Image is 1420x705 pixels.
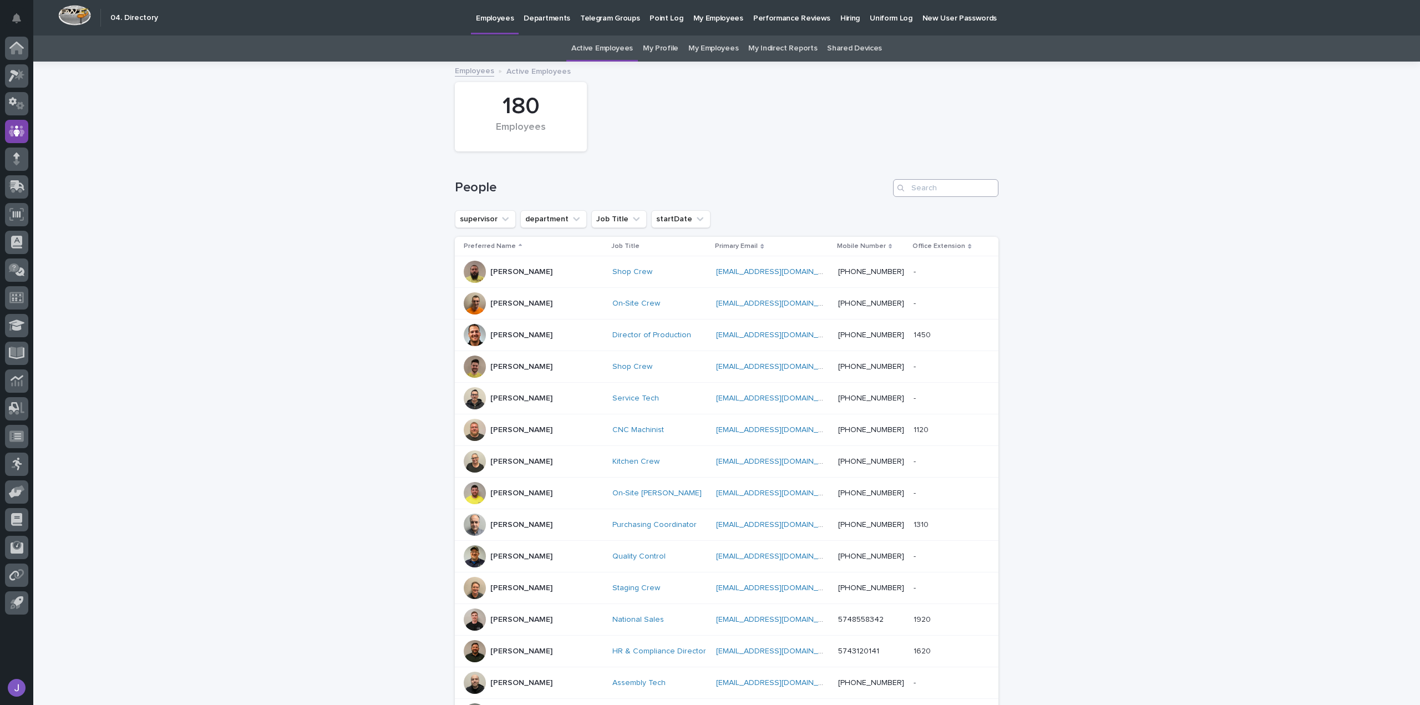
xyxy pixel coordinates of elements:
[827,35,882,62] a: Shared Devices
[490,457,552,466] p: [PERSON_NAME]
[474,121,568,145] div: Employees
[490,647,552,656] p: [PERSON_NAME]
[914,360,918,372] p: -
[838,268,904,276] a: [PHONE_NUMBER]
[455,604,998,636] tr: [PERSON_NAME]National Sales [EMAIL_ADDRESS][DOMAIN_NAME] 574855834219201920
[5,676,28,699] button: users-avatar
[688,35,738,62] a: My Employees
[455,319,998,351] tr: [PERSON_NAME]Director of Production [EMAIL_ADDRESS][DOMAIN_NAME] [PHONE_NUMBER]14501450
[612,394,659,403] a: Service Tech
[58,5,91,26] img: Workspace Logo
[612,457,660,466] a: Kitchen Crew
[455,256,998,288] tr: [PERSON_NAME]Shop Crew [EMAIL_ADDRESS][DOMAIN_NAME] [PHONE_NUMBER]--
[455,288,998,319] tr: [PERSON_NAME]On-Site Crew [EMAIL_ADDRESS][DOMAIN_NAME] [PHONE_NUMBER]--
[612,584,660,593] a: Staging Crew
[914,392,918,403] p: -
[455,180,889,196] h1: People
[838,616,884,623] a: 5748558342
[490,362,552,372] p: [PERSON_NAME]
[520,210,587,228] button: department
[651,210,711,228] button: startDate
[716,679,841,687] a: [EMAIL_ADDRESS][DOMAIN_NAME]
[612,267,652,277] a: Shop Crew
[716,331,841,339] a: [EMAIL_ADDRESS][DOMAIN_NAME]
[110,13,158,23] h2: 04. Directory
[838,331,904,339] a: [PHONE_NUMBER]
[612,331,691,340] a: Director of Production
[455,383,998,414] tr: [PERSON_NAME]Service Tech [EMAIL_ADDRESS][DOMAIN_NAME] [PHONE_NUMBER]--
[716,300,841,307] a: [EMAIL_ADDRESS][DOMAIN_NAME]
[612,552,666,561] a: Quality Control
[490,425,552,435] p: [PERSON_NAME]
[914,328,933,340] p: 1450
[914,676,918,688] p: -
[455,414,998,446] tr: [PERSON_NAME]CNC Machinist [EMAIL_ADDRESS][DOMAIN_NAME] [PHONE_NUMBER]11201120
[643,35,678,62] a: My Profile
[914,645,933,656] p: 1620
[716,616,841,623] a: [EMAIL_ADDRESS][DOMAIN_NAME]
[716,268,841,276] a: [EMAIL_ADDRESS][DOMAIN_NAME]
[748,35,817,62] a: My Indirect Reports
[838,521,904,529] a: [PHONE_NUMBER]
[490,331,552,340] p: [PERSON_NAME]
[490,615,552,625] p: [PERSON_NAME]
[914,486,918,498] p: -
[838,647,879,655] a: 5743120141
[612,425,664,435] a: CNC Machinist
[716,426,841,434] a: [EMAIL_ADDRESS][DOMAIN_NAME]
[838,394,904,402] a: [PHONE_NUMBER]
[612,647,706,656] a: HR & Compliance Director
[838,552,904,560] a: [PHONE_NUMBER]
[838,679,904,687] a: [PHONE_NUMBER]
[591,210,647,228] button: Job Title
[893,179,998,197] input: Search
[455,572,998,604] tr: [PERSON_NAME]Staging Crew [EMAIL_ADDRESS][DOMAIN_NAME] [PHONE_NUMBER]--
[490,584,552,593] p: [PERSON_NAME]
[912,240,965,252] p: Office Extension
[716,489,841,497] a: [EMAIL_ADDRESS][DOMAIN_NAME]
[914,550,918,561] p: -
[455,478,998,509] tr: [PERSON_NAME]On-Site [PERSON_NAME] [EMAIL_ADDRESS][DOMAIN_NAME] [PHONE_NUMBER]--
[455,351,998,383] tr: [PERSON_NAME]Shop Crew [EMAIL_ADDRESS][DOMAIN_NAME] [PHONE_NUMBER]--
[490,267,552,277] p: [PERSON_NAME]
[716,552,841,560] a: [EMAIL_ADDRESS][DOMAIN_NAME]
[914,581,918,593] p: -
[5,7,28,30] button: Notifications
[571,35,633,62] a: Active Employees
[716,521,841,529] a: [EMAIL_ADDRESS][DOMAIN_NAME]
[716,363,841,371] a: [EMAIL_ADDRESS][DOMAIN_NAME]
[612,489,702,498] a: On-Site [PERSON_NAME]
[837,240,886,252] p: Mobile Number
[914,265,918,277] p: -
[455,210,516,228] button: supervisor
[715,240,758,252] p: Primary Email
[490,394,552,403] p: [PERSON_NAME]
[838,426,904,434] a: [PHONE_NUMBER]
[455,541,998,572] tr: [PERSON_NAME]Quality Control [EMAIL_ADDRESS][DOMAIN_NAME] [PHONE_NUMBER]--
[914,423,931,435] p: 1120
[914,297,918,308] p: -
[838,489,904,497] a: [PHONE_NUMBER]
[612,615,664,625] a: National Sales
[612,678,666,688] a: Assembly Tech
[838,300,904,307] a: [PHONE_NUMBER]
[464,240,516,252] p: Preferred Name
[914,518,931,530] p: 1310
[455,636,998,667] tr: [PERSON_NAME]HR & Compliance Director [EMAIL_ADDRESS][DOMAIN_NAME] 574312014116201620
[838,458,904,465] a: [PHONE_NUMBER]
[14,13,28,31] div: Notifications
[506,64,571,77] p: Active Employees
[838,363,904,371] a: [PHONE_NUMBER]
[455,446,998,478] tr: [PERSON_NAME]Kitchen Crew [EMAIL_ADDRESS][DOMAIN_NAME] [PHONE_NUMBER]--
[914,455,918,466] p: -
[612,299,660,308] a: On-Site Crew
[490,520,552,530] p: [PERSON_NAME]
[455,64,494,77] a: Employees
[474,93,568,120] div: 180
[490,678,552,688] p: [PERSON_NAME]
[612,362,652,372] a: Shop Crew
[490,489,552,498] p: [PERSON_NAME]
[716,394,841,402] a: [EMAIL_ADDRESS][DOMAIN_NAME]
[716,458,841,465] a: [EMAIL_ADDRESS][DOMAIN_NAME]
